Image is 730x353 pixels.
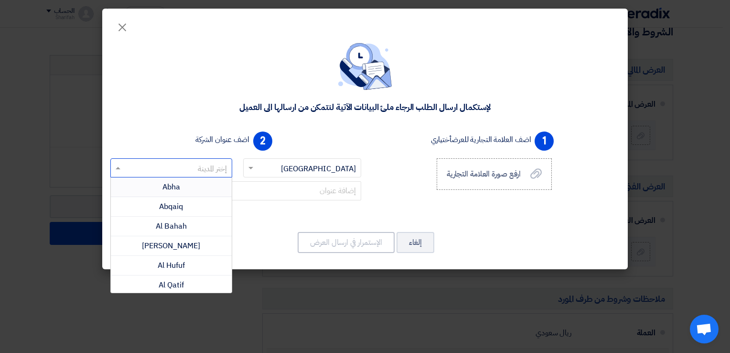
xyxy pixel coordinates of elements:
[431,134,451,145] span: أختياري
[162,181,180,193] span: Abha
[110,181,361,200] input: إضافة عنوان
[109,15,136,34] button: Close
[117,12,128,41] span: ×
[195,134,250,145] label: اضف عنوان الشركة
[690,315,719,343] div: Open chat
[298,232,395,253] button: الإستمرار في ارسال العرض
[535,132,554,151] span: 1
[447,168,521,180] span: ارفع صورة العلامة التجارية
[338,43,392,90] img: empty_state_contact.svg
[159,279,184,291] span: Al Qatif
[142,240,200,252] span: [PERSON_NAME]
[156,221,187,232] span: Al Bahah
[253,132,272,151] span: 2
[431,134,531,145] label: اضف العلامة التجارية للعرض
[158,260,185,271] span: Al Hufuf
[397,232,434,253] button: إلغاء
[159,201,183,212] span: Abqaiq
[239,101,491,112] div: لإستكمال ارسال الطلب الرجاء ملئ البيانات الآتية لنتمكن من ارسالها الى العميل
